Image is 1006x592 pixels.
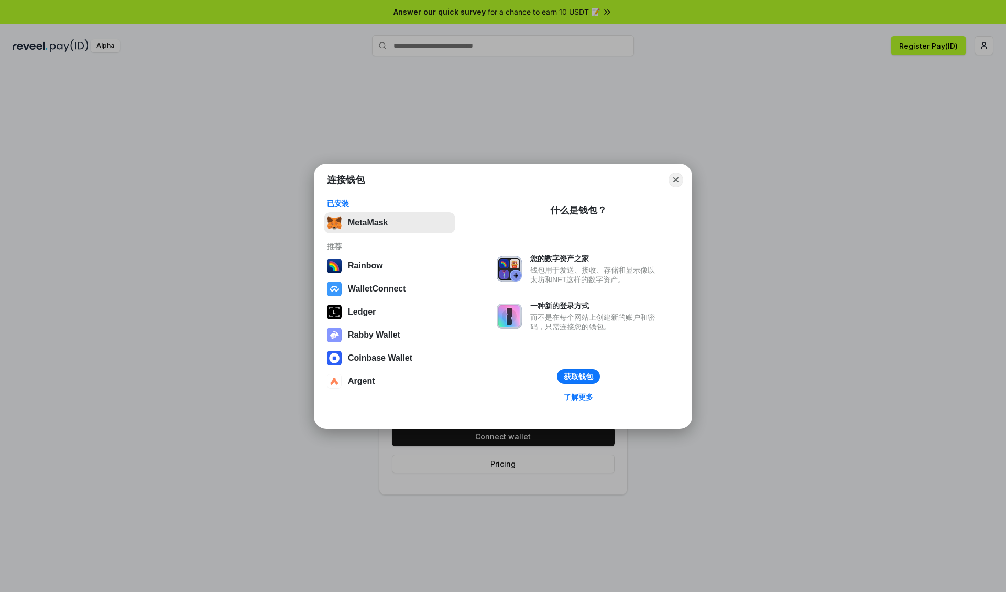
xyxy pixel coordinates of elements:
[324,325,455,346] button: Rabby Wallet
[327,174,365,186] h1: 连接钱包
[497,304,522,329] img: svg+xml,%3Csvg%20xmlns%3D%22http%3A%2F%2Fwww.w3.org%2F2000%2Fsvg%22%20fill%3D%22none%22%20viewBox...
[550,204,607,217] div: 什么是钱包？
[327,351,342,365] img: svg+xml,%3Csvg%20width%3D%2228%22%20height%3D%2228%22%20viewBox%3D%220%200%2028%2028%22%20fill%3D...
[327,374,342,389] img: svg+xml,%3Csvg%20width%3D%2228%22%20height%3D%2228%22%20viewBox%3D%220%200%2028%2028%22%20fill%3D...
[324,255,455,276] button: Rainbow
[348,376,375,386] div: Argent
[557,369,600,384] button: 获取钱包
[348,218,388,228] div: MetaMask
[530,265,660,284] div: 钱包用于发送、接收、存储和显示像以太坊和NFT这样的数字资产。
[327,305,342,319] img: svg+xml,%3Csvg%20xmlns%3D%22http%3A%2F%2Fwww.w3.org%2F2000%2Fsvg%22%20width%3D%2228%22%20height%3...
[348,330,400,340] div: Rabby Wallet
[327,282,342,296] img: svg+xml,%3Csvg%20width%3D%2228%22%20height%3D%2228%22%20viewBox%3D%220%200%2028%2028%22%20fill%3D...
[348,353,412,363] div: Coinbase Wallet
[327,242,452,251] div: 推荐
[327,199,452,208] div: 已安装
[564,392,593,402] div: 了解更多
[327,259,342,273] img: svg+xml,%3Csvg%20width%3D%22120%22%20height%3D%22120%22%20viewBox%3D%220%200%20120%20120%22%20fil...
[669,173,683,187] button: Close
[324,212,455,233] button: MetaMask
[497,256,522,282] img: svg+xml,%3Csvg%20xmlns%3D%22http%3A%2F%2Fwww.w3.org%2F2000%2Fsvg%22%20fill%3D%22none%22%20viewBox...
[530,313,660,331] div: 而不是在每个网站上创建新的账户和密码，只需连接您的钱包。
[348,261,383,271] div: Rainbow
[557,390,599,404] a: 了解更多
[324,371,455,392] button: Argent
[348,307,376,317] div: Ledger
[324,302,455,322] button: Ledger
[530,301,660,310] div: 一种新的登录方式
[348,284,406,294] div: WalletConnect
[564,372,593,381] div: 获取钱包
[324,348,455,369] button: Coinbase Wallet
[327,328,342,342] img: svg+xml,%3Csvg%20xmlns%3D%22http%3A%2F%2Fwww.w3.org%2F2000%2Fsvg%22%20fill%3D%22none%22%20viewBox...
[530,254,660,263] div: 您的数字资产之家
[324,278,455,299] button: WalletConnect
[327,216,342,230] img: svg+xml,%3Csvg%20fill%3D%22none%22%20height%3D%2233%22%20viewBox%3D%220%200%2035%2033%22%20width%...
